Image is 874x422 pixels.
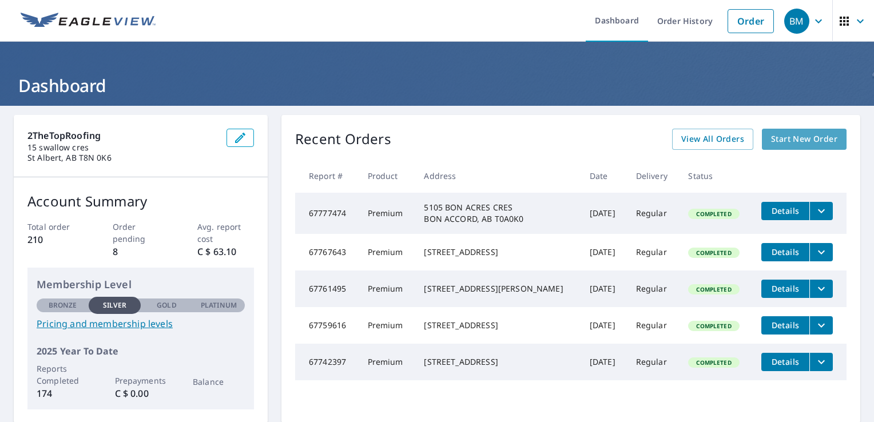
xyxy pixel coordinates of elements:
button: detailsBtn-67761495 [761,280,809,298]
th: Address [415,159,580,193]
td: Regular [627,234,680,270]
p: Prepayments [115,375,167,387]
p: Total order [27,221,84,233]
img: EV Logo [21,13,156,30]
p: 8 [113,245,169,258]
p: 2025 Year To Date [37,344,245,358]
p: Platinum [201,300,237,310]
a: Pricing and membership levels [37,317,245,331]
th: Report # [295,159,359,193]
td: [DATE] [581,344,627,380]
td: Premium [359,344,415,380]
span: Details [768,320,803,331]
button: detailsBtn-67777474 [761,202,809,220]
button: detailsBtn-67759616 [761,316,809,335]
p: Balance [193,376,245,388]
td: 67767643 [295,234,359,270]
td: [DATE] [581,234,627,270]
td: Premium [359,234,415,270]
button: filesDropdownBtn-67742397 [809,353,833,371]
span: Details [768,283,803,294]
span: View All Orders [681,132,744,146]
div: [STREET_ADDRESS] [424,356,571,368]
p: C $ 0.00 [115,387,167,400]
th: Status [679,159,752,193]
th: Delivery [627,159,680,193]
button: detailsBtn-67767643 [761,243,809,261]
p: Bronze [49,300,77,310]
p: 15 swallow cres [27,142,217,153]
p: 174 [37,387,89,400]
th: Product [359,159,415,193]
td: Premium [359,193,415,234]
span: Completed [689,210,738,218]
span: Details [768,205,803,216]
span: Details [768,356,803,367]
span: Details [768,246,803,257]
span: Start New Order [771,132,837,146]
td: Regular [627,193,680,234]
p: C $ 63.10 [197,245,254,258]
div: [STREET_ADDRESS][PERSON_NAME] [424,283,571,294]
td: [DATE] [581,270,627,307]
p: Silver [103,300,127,310]
span: Completed [689,249,738,257]
span: Completed [689,322,738,330]
p: Recent Orders [295,129,391,150]
td: Premium [359,307,415,344]
button: detailsBtn-67742397 [761,353,809,371]
span: Completed [689,285,738,293]
td: 67777474 [295,193,359,234]
p: 2TheTopRoofing [27,129,217,142]
p: Reports Completed [37,363,89,387]
td: Regular [627,344,680,380]
p: St Albert, AB T8N 0K6 [27,153,217,163]
th: Date [581,159,627,193]
td: Regular [627,307,680,344]
td: Regular [627,270,680,307]
td: Premium [359,270,415,307]
div: [STREET_ADDRESS] [424,320,571,331]
td: 67761495 [295,270,359,307]
div: 5105 BON ACRES CRES BON ACCORD, AB T0A0K0 [424,202,571,225]
h1: Dashboard [14,74,860,97]
button: filesDropdownBtn-67767643 [809,243,833,261]
button: filesDropdownBtn-67777474 [809,202,833,220]
td: [DATE] [581,193,627,234]
span: Completed [689,359,738,367]
p: 210 [27,233,84,246]
td: 67759616 [295,307,359,344]
p: Account Summary [27,191,254,212]
p: Order pending [113,221,169,245]
button: filesDropdownBtn-67761495 [809,280,833,298]
p: Avg. report cost [197,221,254,245]
a: View All Orders [672,129,753,150]
a: Start New Order [762,129,847,150]
p: Gold [157,300,176,310]
p: Membership Level [37,277,245,292]
a: Order [728,9,774,33]
div: BM [784,9,809,34]
td: 67742397 [295,344,359,380]
td: [DATE] [581,307,627,344]
button: filesDropdownBtn-67759616 [809,316,833,335]
div: [STREET_ADDRESS] [424,246,571,258]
